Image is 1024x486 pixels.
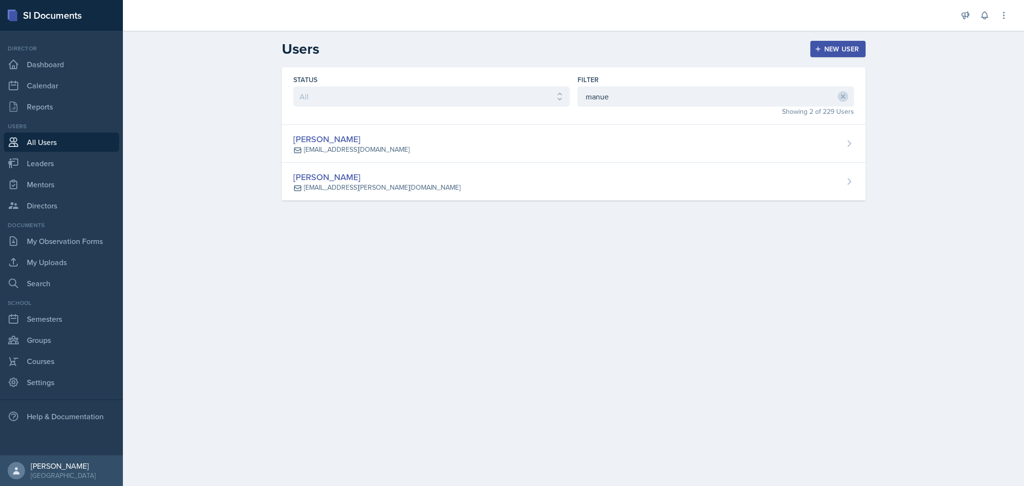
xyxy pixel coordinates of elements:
[4,274,119,293] a: Search
[578,75,599,85] label: Filter
[31,461,96,471] div: [PERSON_NAME]
[282,163,866,201] a: [PERSON_NAME] [EMAIL_ADDRESS][PERSON_NAME][DOMAIN_NAME]
[31,471,96,480] div: [GEOGRAPHIC_DATA]
[304,145,410,155] div: [EMAIL_ADDRESS][DOMAIN_NAME]
[4,55,119,74] a: Dashboard
[293,170,460,183] div: [PERSON_NAME]
[4,196,119,215] a: Directors
[282,40,319,58] h2: Users
[4,373,119,392] a: Settings
[4,133,119,152] a: All Users
[578,107,854,117] div: Showing 2 of 229 Users
[4,330,119,350] a: Groups
[4,44,119,53] div: Director
[810,41,866,57] button: New User
[304,182,460,193] div: [EMAIL_ADDRESS][PERSON_NAME][DOMAIN_NAME]
[293,75,318,85] label: Status
[4,221,119,230] div: Documents
[293,133,410,146] div: [PERSON_NAME]
[4,76,119,95] a: Calendar
[4,122,119,131] div: Users
[4,253,119,272] a: My Uploads
[282,125,866,163] a: [PERSON_NAME] [EMAIL_ADDRESS][DOMAIN_NAME]
[4,309,119,328] a: Semesters
[4,407,119,426] div: Help & Documentation
[817,45,859,53] div: New User
[4,352,119,371] a: Courses
[4,97,119,116] a: Reports
[578,86,854,107] input: Filter
[4,231,119,251] a: My Observation Forms
[4,154,119,173] a: Leaders
[4,299,119,307] div: School
[4,175,119,194] a: Mentors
